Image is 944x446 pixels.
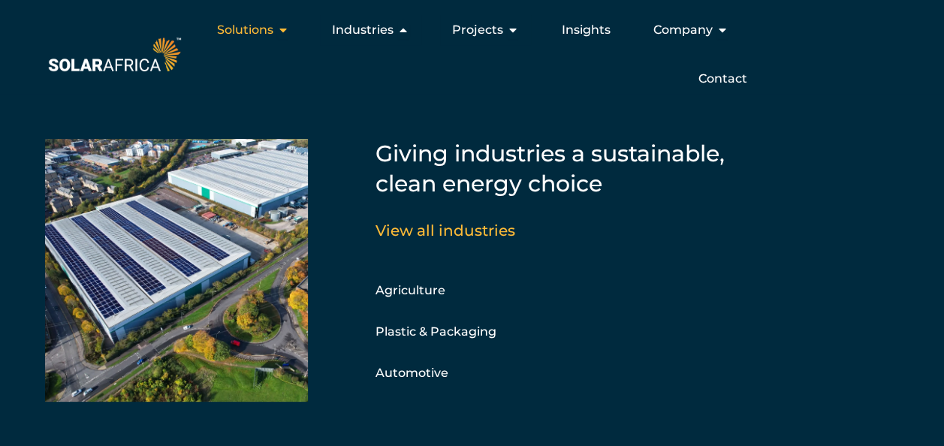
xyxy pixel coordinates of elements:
a: Automotive [375,366,448,380]
a: Contact [698,70,747,88]
span: Company [653,21,713,39]
span: Industries [332,21,394,39]
h5: Giving industries a sustainable, clean energy choice [375,139,751,199]
nav: Menu [184,15,759,94]
a: View all industries [375,221,515,240]
a: Agriculture [375,283,445,297]
div: Menu Toggle [184,15,759,94]
span: Solutions [217,21,273,39]
a: Plastic & Packaging [375,324,496,339]
a: Insights [562,21,611,39]
span: Projects [452,21,503,39]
